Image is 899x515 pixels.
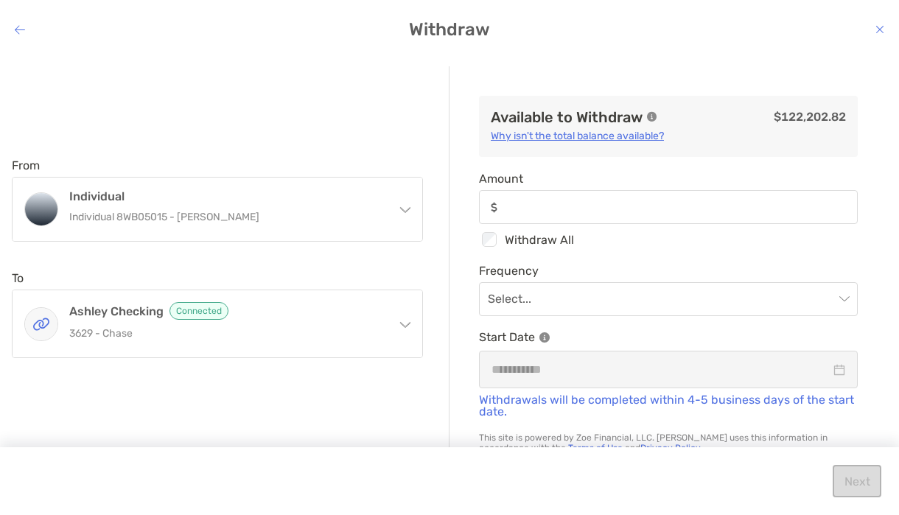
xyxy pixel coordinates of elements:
a: Terms of Use [568,443,623,453]
img: Individual [25,193,57,225]
p: Why isn't the total balance available? [491,127,664,145]
h4: Ashley Checking [69,302,384,320]
div: Withdraw All [479,230,858,249]
p: This site is powered by Zoe Financial, LLC. [PERSON_NAME] uses this information in accordance wit... [479,432,858,453]
img: Information Icon [539,332,550,343]
p: $122,202.82 [669,108,846,126]
span: Frequency [479,264,858,278]
label: To [12,271,24,285]
span: Connected [169,302,228,320]
span: Amount [479,172,858,186]
p: Individual 8WB05015 - [PERSON_NAME] [69,208,384,226]
input: Amountinput icon [503,201,857,214]
label: From [12,158,40,172]
h3: Available to Withdraw [491,108,643,126]
p: 3629 - Chase [69,324,384,343]
img: Ashley Checking [25,308,57,340]
img: input icon [491,202,497,213]
p: Withdrawals will be completed within 4-5 business days of the start date. [479,394,858,418]
h4: Individual [69,189,384,203]
p: Start Date [479,328,858,346]
a: Privacy Policy [640,443,700,453]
